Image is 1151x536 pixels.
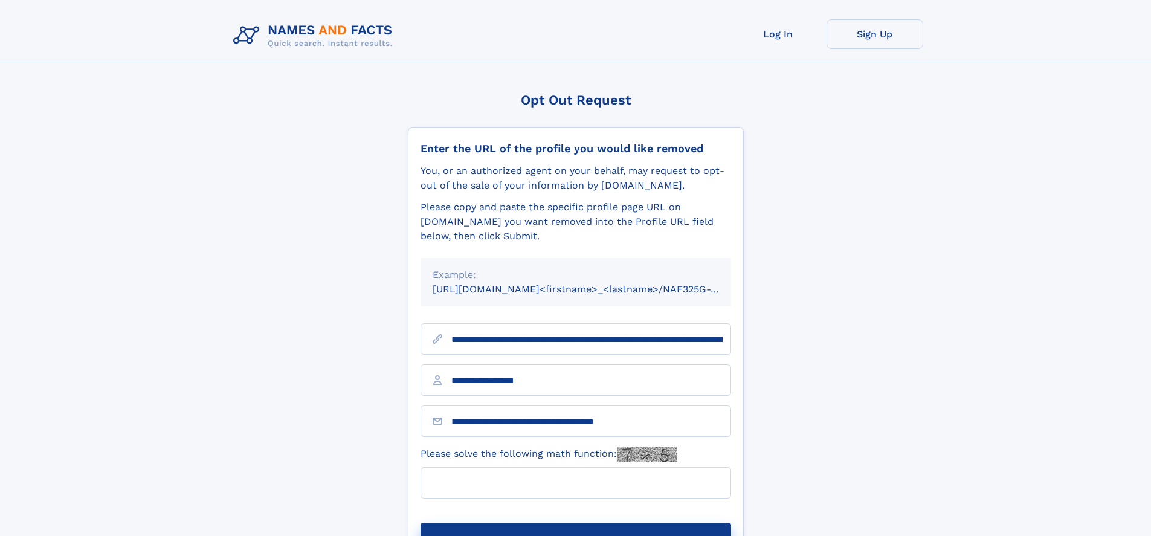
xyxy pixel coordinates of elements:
[433,268,719,282] div: Example:
[228,19,402,52] img: Logo Names and Facts
[421,164,731,193] div: You, or an authorized agent on your behalf, may request to opt-out of the sale of your informatio...
[827,19,923,49] a: Sign Up
[730,19,827,49] a: Log In
[421,142,731,155] div: Enter the URL of the profile you would like removed
[433,283,754,295] small: [URL][DOMAIN_NAME]<firstname>_<lastname>/NAF325G-xxxxxxxx
[408,92,744,108] div: Opt Out Request
[421,200,731,244] div: Please copy and paste the specific profile page URL on [DOMAIN_NAME] you want removed into the Pr...
[421,447,677,462] label: Please solve the following math function:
